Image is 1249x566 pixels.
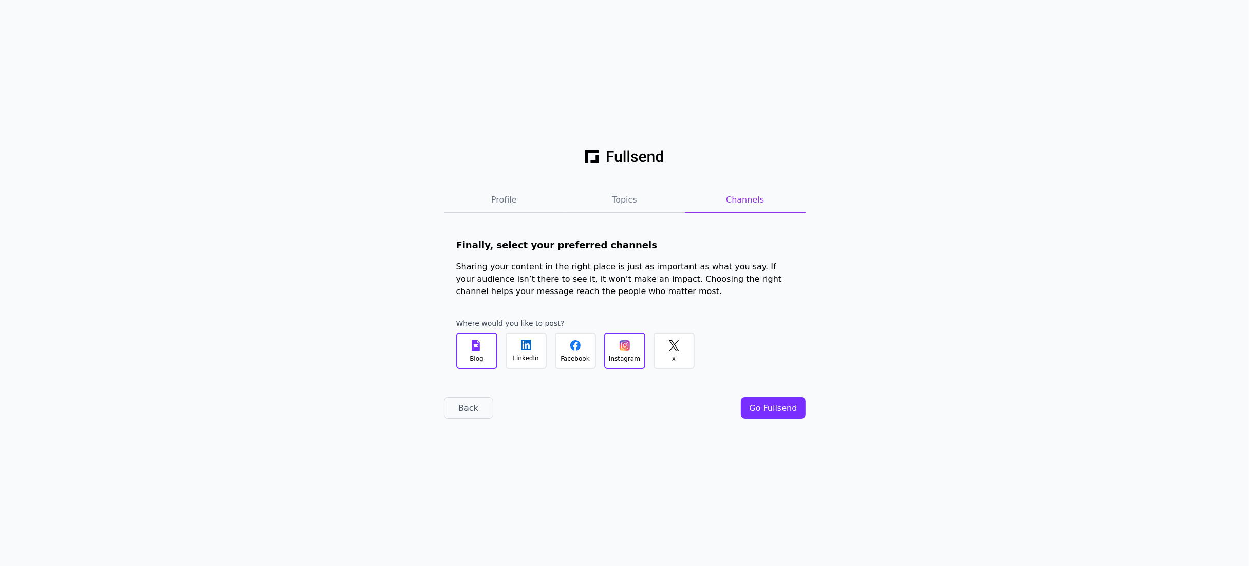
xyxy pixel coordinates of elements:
div: Back [453,402,484,414]
div: Blog [470,355,483,363]
div: LinkedIn [513,354,538,362]
button: Profile [444,188,565,213]
button: Back [444,397,493,419]
div: Go Fullsend [749,402,797,414]
button: Topics [564,188,685,213]
div: Sharing your content in the right place is just as important as what you say. If your audience is... [456,261,793,298]
button: Go Fullsend [741,397,805,419]
button: Channels [685,188,806,213]
div: X [672,355,676,363]
div: Where would you like to post? [456,318,565,328]
h1: Finally, select your preferred channels [456,238,793,252]
div: Instagram [609,355,640,363]
div: Facebook [561,355,589,363]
